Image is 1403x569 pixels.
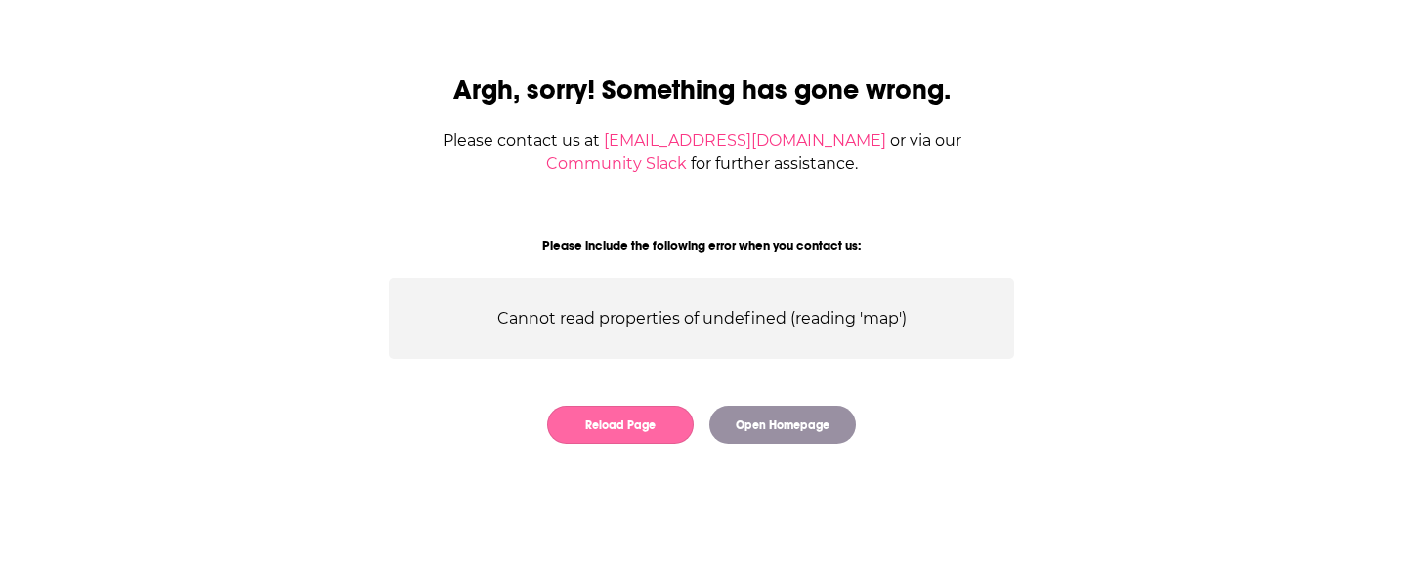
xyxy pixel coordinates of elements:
a: Community Slack [546,154,687,173]
div: Please include the following error when you contact us: [389,239,1014,254]
button: Reload Page [547,406,694,444]
a: [EMAIL_ADDRESS][DOMAIN_NAME] [604,131,886,150]
button: Open Homepage [709,406,856,444]
div: Please contact us at or via our for further assistance. [389,129,1014,176]
div: Cannot read properties of undefined (reading 'map') [389,278,1014,359]
h2: Argh, sorry! Something has gone wrong. [389,73,1014,107]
